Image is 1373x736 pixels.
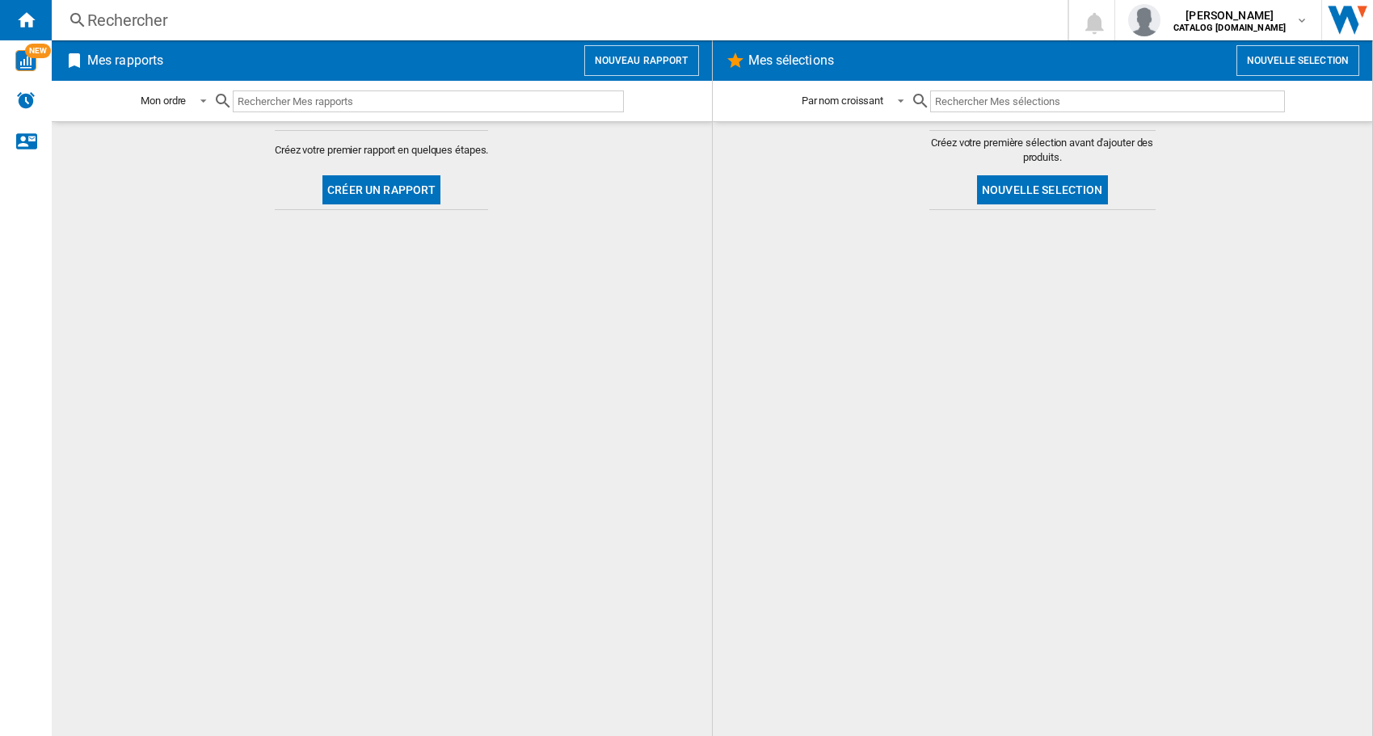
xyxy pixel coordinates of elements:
[1236,45,1359,76] button: Nouvelle selection
[16,90,36,110] img: alerts-logo.svg
[1173,23,1286,33] b: CATALOG [DOMAIN_NAME]
[84,45,166,76] h2: Mes rapports
[1173,7,1286,23] span: [PERSON_NAME]
[87,9,1026,32] div: Rechercher
[15,50,36,71] img: wise-card.svg
[322,175,440,204] button: Créer un rapport
[141,95,186,107] div: Mon ordre
[929,136,1156,165] span: Créez votre première sélection avant d'ajouter des produits.
[802,95,883,107] div: Par nom croissant
[275,143,488,158] span: Créez votre premier rapport en quelques étapes.
[233,90,624,112] input: Rechercher Mes rapports
[745,45,837,76] h2: Mes sélections
[977,175,1108,204] button: Nouvelle selection
[25,44,51,58] span: NEW
[930,90,1285,112] input: Rechercher Mes sélections
[584,45,699,76] button: Nouveau rapport
[1128,4,1160,36] img: profile.jpg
